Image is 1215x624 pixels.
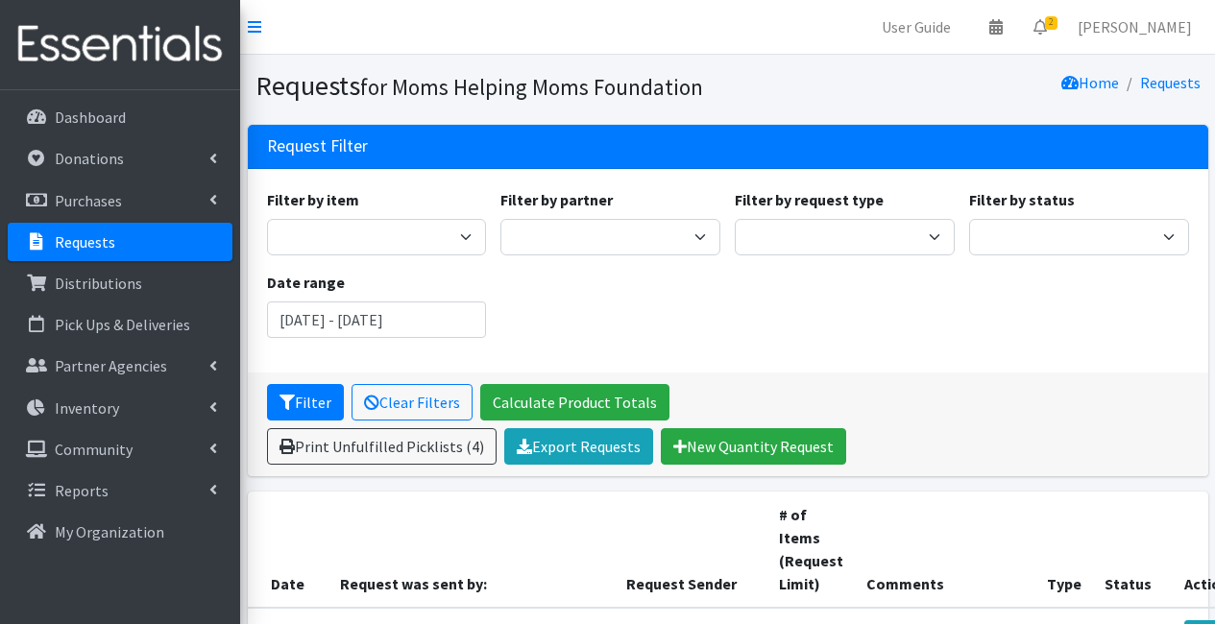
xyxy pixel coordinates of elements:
[55,108,126,127] p: Dashboard
[8,264,232,302] a: Distributions
[55,398,119,418] p: Inventory
[267,136,368,156] h3: Request Filter
[8,139,232,178] a: Donations
[55,191,122,210] p: Purchases
[267,188,359,211] label: Filter by item
[504,428,653,465] a: Export Requests
[735,188,884,211] label: Filter by request type
[8,12,232,77] img: HumanEssentials
[255,69,721,103] h1: Requests
[1140,73,1201,92] a: Requests
[8,513,232,551] a: My Organization
[500,188,613,211] label: Filter by partner
[55,522,164,541] p: My Organization
[55,149,124,168] p: Donations
[767,492,855,608] th: # of Items (Request Limit)
[55,440,133,459] p: Community
[267,271,345,294] label: Date range
[8,181,232,220] a: Purchases
[1061,73,1119,92] a: Home
[8,430,232,468] a: Community
[8,98,232,136] a: Dashboard
[55,232,115,252] p: Requests
[267,428,497,465] a: Print Unfulfilled Picklists (4)
[328,492,615,608] th: Request was sent by:
[55,481,109,500] p: Reports
[267,384,344,420] button: Filter
[1035,492,1093,608] th: Type
[55,274,142,293] p: Distributions
[480,384,669,420] a: Calculate Product Totals
[8,305,232,344] a: Pick Ups & Deliveries
[267,301,487,338] input: January 1, 2011 - December 31, 2011
[615,492,767,608] th: Request Sender
[1093,492,1174,608] th: Status
[1062,8,1207,46] a: [PERSON_NAME]
[1045,16,1057,30] span: 2
[661,428,846,465] a: New Quantity Request
[866,8,966,46] a: User Guide
[8,471,232,510] a: Reports
[969,188,1075,211] label: Filter by status
[855,492,1035,608] th: Comments
[55,356,167,375] p: Partner Agencies
[8,223,232,261] a: Requests
[1018,8,1062,46] a: 2
[352,384,473,420] a: Clear Filters
[55,315,190,334] p: Pick Ups & Deliveries
[248,492,328,608] th: Date
[8,347,232,385] a: Partner Agencies
[360,73,703,101] small: for Moms Helping Moms Foundation
[8,389,232,427] a: Inventory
